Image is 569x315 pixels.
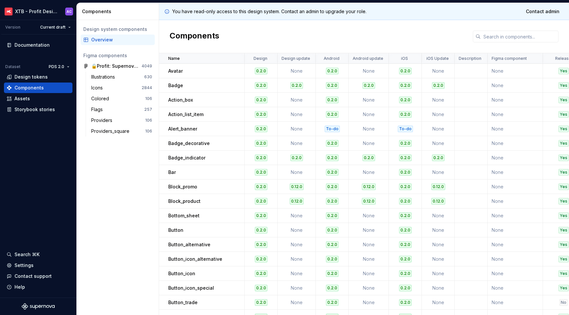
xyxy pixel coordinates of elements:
[353,56,383,61] p: Android update
[488,252,543,266] td: None
[168,256,222,262] p: Button_icon_alternative
[492,56,527,61] p: Figma component
[83,26,152,33] div: Design system components
[349,237,389,252] td: None
[488,165,543,180] td: None
[4,260,72,271] a: Settings
[488,223,543,237] td: None
[399,155,412,161] div: 0.2.0
[326,68,339,74] div: 0.2.0
[326,299,339,306] div: 0.2.0
[399,68,412,74] div: 0.2.0
[326,97,339,103] div: 0.2.0
[255,212,267,219] div: 0.2.0
[91,85,105,91] div: Icons
[144,107,152,112] div: 257
[168,126,197,132] p: Alert_banner
[399,183,412,190] div: 0.2.0
[170,31,219,42] h2: Components
[349,266,389,281] td: None
[558,68,569,74] div: Yes
[168,68,183,74] p: Avatar
[278,223,316,237] td: None
[14,85,44,91] div: Components
[255,299,267,306] div: 0.2.0
[431,183,445,190] div: 0.12.0
[349,93,389,107] td: None
[144,74,152,80] div: 630
[255,155,267,161] div: 0.2.0
[14,106,55,113] div: Storybook stories
[326,169,339,176] div: 0.2.0
[4,249,72,260] button: Search ⌘K
[349,122,389,136] td: None
[558,126,569,132] div: Yes
[326,198,339,205] div: 0.2.0
[432,82,445,89] div: 0.2.0
[168,111,203,118] p: Action_list_item
[399,140,412,147] div: 0.2.0
[399,227,412,233] div: 0.2.0
[481,31,558,42] input: Search in components...
[399,256,412,262] div: 0.2.0
[290,82,303,89] div: 0.2.0
[5,25,20,30] div: Version
[278,107,316,122] td: None
[559,299,568,306] div: No
[349,281,389,295] td: None
[282,56,310,61] p: Design update
[558,155,569,161] div: Yes
[255,241,267,248] div: 0.2.0
[91,36,152,43] div: Overview
[326,212,339,219] div: 0.2.0
[422,208,455,223] td: None
[255,198,267,205] div: 0.2.0
[558,82,569,89] div: Yes
[325,126,340,132] div: To-do
[422,252,455,266] td: None
[145,118,152,123] div: 106
[67,9,72,14] div: AC
[326,256,339,262] div: 0.2.0
[326,155,339,161] div: 0.2.0
[422,93,455,107] td: None
[488,78,543,93] td: None
[255,169,267,176] div: 0.2.0
[278,252,316,266] td: None
[4,83,72,93] a: Components
[168,140,210,147] p: Badge_decorative
[5,64,20,69] div: Dataset
[422,281,455,295] td: None
[91,95,112,102] div: Colored
[326,140,339,147] div: 0.2.0
[168,82,183,89] p: Badge
[488,93,543,107] td: None
[558,270,569,277] div: Yes
[488,266,543,281] td: None
[488,136,543,151] td: None
[4,72,72,82] a: Design tokens
[255,111,267,118] div: 0.2.0
[362,183,376,190] div: 0.12.0
[255,256,267,262] div: 0.2.0
[278,266,316,281] td: None
[14,273,52,279] div: Contact support
[168,97,193,103] p: Action_box
[362,198,376,205] div: 0.12.0
[82,8,156,15] div: Components
[349,208,389,223] td: None
[14,284,25,290] div: Help
[290,198,304,205] div: 0.12.0
[326,183,339,190] div: 0.2.0
[168,299,198,306] p: Button_trade
[290,183,304,190] div: 0.12.0
[488,122,543,136] td: None
[399,285,412,291] div: 0.2.0
[488,180,543,194] td: None
[363,82,375,89] div: 0.2.0
[255,126,267,132] div: 0.2.0
[15,8,57,15] div: XTB - Profit Design System
[91,117,115,124] div: Providers
[168,241,210,248] p: Button_alternative
[278,208,316,223] td: None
